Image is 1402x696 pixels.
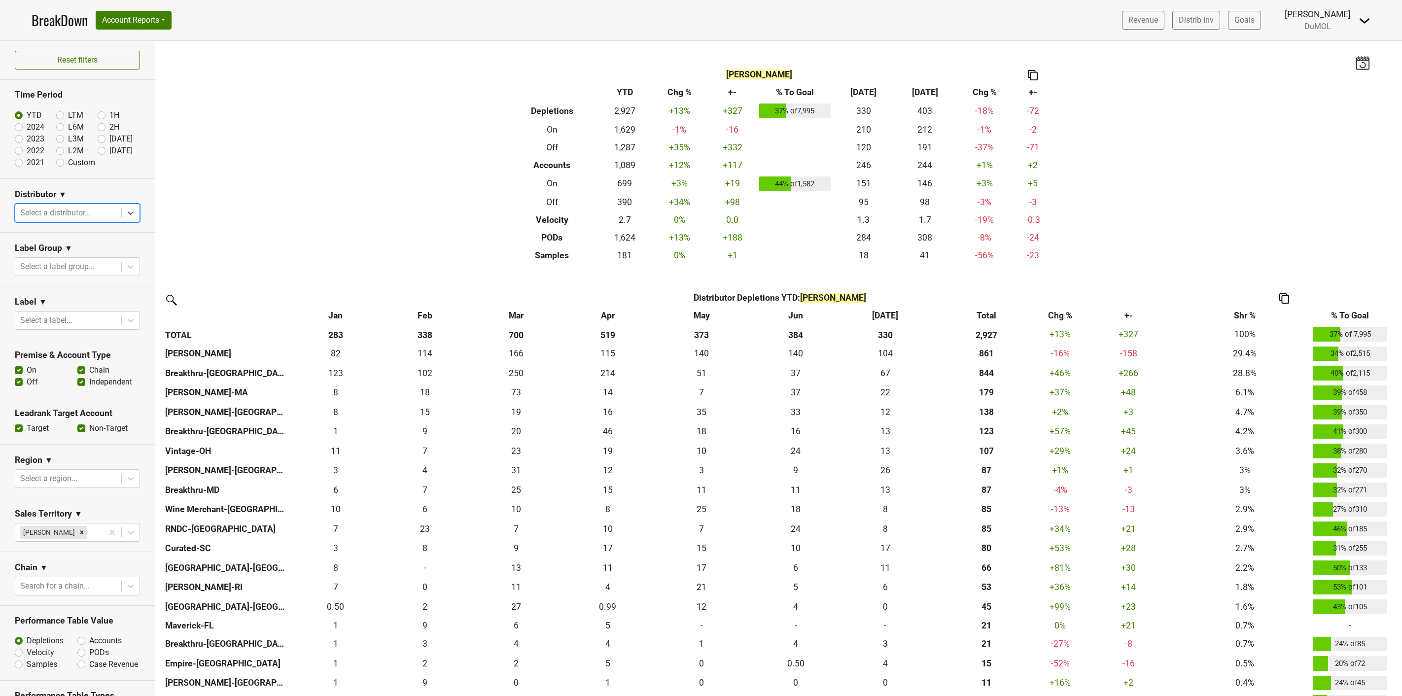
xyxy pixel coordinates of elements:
td: 4.2% [1179,422,1311,442]
td: 7.34 [381,441,470,461]
th: [DATE] [833,83,894,101]
td: -16 % [1043,344,1078,364]
th: May: activate to sort column ascending [652,307,751,324]
td: -24 [1014,229,1052,246]
div: 37 [753,386,838,399]
td: 1,287 [599,139,651,156]
h3: Chain [15,562,37,573]
div: 8 [293,386,378,399]
td: +117 [708,156,757,174]
td: 23.66 [751,441,840,461]
a: Revenue [1122,11,1164,30]
label: Samples [27,659,57,670]
div: 14 [565,386,650,399]
div: 13 [843,445,928,457]
th: Off [505,139,599,156]
div: 31 [472,464,561,477]
div: 107 [932,445,1040,457]
td: -56 % [956,246,1014,264]
td: +1 [708,246,757,264]
th: Depletions [505,101,599,121]
div: 8 [293,406,378,418]
div: Remove Mariette Bolitiski [76,526,87,539]
label: L6M [68,121,84,133]
td: -1 % [651,121,708,139]
th: Vintage-OH [163,441,291,461]
div: 102 [383,367,467,380]
td: 3.48 [291,461,380,481]
td: 28.8% [1179,363,1311,383]
td: -72 [1014,101,1052,121]
td: 0 % [651,246,708,264]
td: -3 [1014,193,1052,211]
th: Chg % [956,83,1014,101]
div: 22 [843,386,928,399]
label: 2022 [27,145,44,157]
div: 3 [655,464,749,477]
td: 699 [599,174,651,194]
div: 73 [472,386,561,399]
td: -18 % [956,101,1014,121]
td: 18 [833,246,894,264]
td: 98 [894,193,956,211]
div: 179 [932,386,1040,399]
td: 214.336 [563,363,652,383]
div: 115 [565,347,650,360]
img: Dropdown Menu [1359,15,1370,27]
th: Jul: activate to sort column ascending [841,307,930,324]
td: 8.499 [291,383,380,403]
label: L3M [68,133,84,145]
div: 140 [753,347,838,360]
th: +- [708,83,757,101]
td: 1.7 [894,211,956,229]
td: 3.5 [381,461,470,481]
th: Samples [505,246,599,264]
label: Non-Target [89,422,128,434]
td: 13.167 [841,422,930,442]
div: 16 [753,425,838,438]
a: Distrib Inv [1172,11,1220,30]
td: 330 [833,101,894,121]
td: 51.335 [652,363,751,383]
td: 12.68 [841,441,930,461]
td: 95 [833,193,894,211]
div: 104 [843,347,928,360]
td: 3.6% [1179,441,1311,461]
th: Feb: activate to sort column ascending [381,307,470,324]
div: +45 [1080,425,1177,438]
span: DuMOL [1304,22,1331,31]
div: +48 [1080,386,1177,399]
td: -1 % [956,121,1014,139]
td: 1,624 [599,229,651,246]
td: 22.001 [841,383,930,403]
th: Velocity [505,211,599,229]
td: 181 [599,246,651,264]
td: 20 [470,422,563,442]
td: 6.1% [1179,383,1311,403]
th: On [505,121,599,139]
div: +24 [1080,445,1177,457]
span: ▼ [65,243,72,254]
button: Account Reports [96,11,172,30]
label: Custom [68,157,95,169]
th: On [505,174,599,194]
th: Breakthru-[GEOGRAPHIC_DATA] [163,422,291,442]
div: -158 [1080,347,1177,360]
h3: Distributor [15,189,56,200]
div: 23 [472,445,561,457]
td: 4.7% [1179,402,1311,422]
div: 19 [472,406,561,418]
td: -23 [1014,246,1052,264]
td: +2 % [1043,402,1078,422]
th: [PERSON_NAME]-[GEOGRAPHIC_DATA] [163,402,291,422]
td: 146 [894,174,956,194]
div: +266 [1080,367,1177,380]
div: 861 [932,347,1040,360]
span: [PERSON_NAME] [800,293,866,303]
label: Target [27,422,49,434]
td: 114.666 [563,344,652,364]
label: PODs [89,647,109,659]
th: 384 [751,324,840,344]
th: [PERSON_NAME]-[GEOGRAPHIC_DATA] [163,461,291,481]
th: 179.166 [930,383,1042,403]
